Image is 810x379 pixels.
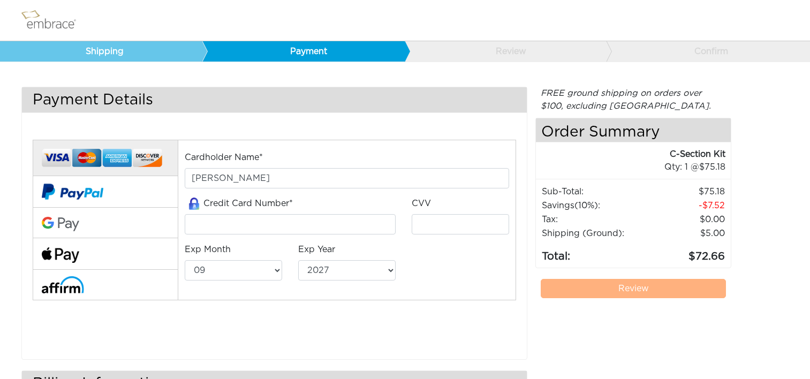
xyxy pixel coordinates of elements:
span: 75.18 [699,163,725,171]
img: fullApplePay.png [42,247,79,263]
span: (10%) [574,201,598,210]
img: logo.png [19,7,88,34]
td: 0.00 [642,213,725,226]
div: FREE ground shipping on orders over $100, excluding [GEOGRAPHIC_DATA]. [535,87,731,112]
img: credit-cards.png [42,146,162,171]
td: Savings : [541,199,642,213]
td: Tax: [541,213,642,226]
a: Confirm [606,41,808,62]
img: paypal-v2.png [42,176,103,207]
td: 7.52 [642,199,725,213]
div: C-Section Kit [536,148,725,161]
label: Cardholder Name* [185,151,263,164]
td: Sub-Total: [541,185,642,199]
td: 75.18 [642,185,725,199]
h4: Order Summary [536,118,731,142]
label: CVV [412,197,431,210]
td: $5.00 [642,226,725,240]
label: Credit Card Number* [185,197,293,210]
img: Google-Pay-Logo.svg [42,217,79,232]
td: 72.66 [642,240,725,265]
td: Total: [541,240,642,265]
img: amazon-lock.png [185,198,203,210]
h3: Payment Details [22,87,527,112]
div: 1 @ [549,161,725,173]
label: Exp Month [185,243,231,256]
td: Shipping (Ground): [541,226,642,240]
a: Review [541,279,726,298]
label: Exp Year [298,243,335,256]
a: Review [404,41,607,62]
a: Payment [202,41,404,62]
img: affirm-logo.svg [42,276,84,293]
